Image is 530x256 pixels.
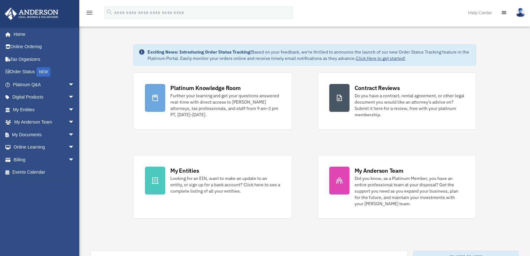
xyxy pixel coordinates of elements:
a: My Anderson Teamarrow_drop_down [4,116,84,129]
a: Click Here to get started! [356,55,405,61]
div: Do you have a contract, rental agreement, or other legal document you would like an attorney's ad... [355,93,464,118]
a: My Entities Looking for an EIN, want to make an update to an entity, or sign up for a bank accoun... [133,155,292,219]
span: arrow_drop_down [68,128,81,141]
div: Contract Reviews [355,84,400,92]
span: arrow_drop_down [68,141,81,154]
span: arrow_drop_down [68,103,81,116]
a: menu [86,11,93,16]
a: Tax Organizers [4,53,84,66]
a: My Entitiesarrow_drop_down [4,103,84,116]
a: Digital Productsarrow_drop_down [4,91,84,104]
i: search [106,9,113,16]
img: Anderson Advisors Platinum Portal [3,8,60,20]
div: Platinum Knowledge Room [170,84,241,92]
a: Home [4,28,81,41]
div: NEW [36,67,50,77]
img: User Pic [516,8,525,17]
a: My Documentsarrow_drop_down [4,128,84,141]
span: arrow_drop_down [68,78,81,91]
a: Order StatusNEW [4,66,84,79]
span: arrow_drop_down [68,153,81,166]
a: Online Learningarrow_drop_down [4,141,84,154]
div: Did you know, as a Platinum Member, you have an entire professional team at your disposal? Get th... [355,175,464,207]
div: Looking for an EIN, want to make an update to an entity, or sign up for a bank account? Click her... [170,175,280,194]
a: Events Calendar [4,166,84,179]
a: Platinum Knowledge Room Further your learning and get your questions answered real-time with dire... [133,72,292,130]
span: arrow_drop_down [68,91,81,104]
div: Further your learning and get your questions answered real-time with direct access to [PERSON_NAM... [170,93,280,118]
strong: Exciting News: Introducing Order Status Tracking! [147,49,252,55]
div: My Anderson Team [355,167,403,175]
a: My Anderson Team Did you know, as a Platinum Member, you have an entire professional team at your... [317,155,476,219]
div: My Entities [170,167,199,175]
a: Platinum Q&Aarrow_drop_down [4,78,84,91]
a: Online Ordering [4,41,84,53]
i: menu [86,9,93,16]
span: arrow_drop_down [68,116,81,129]
a: Contract Reviews Do you have a contract, rental agreement, or other legal document you would like... [317,72,476,130]
div: Based on your feedback, we're thrilled to announce the launch of our new Order Status Tracking fe... [147,49,471,61]
a: Billingarrow_drop_down [4,153,84,166]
